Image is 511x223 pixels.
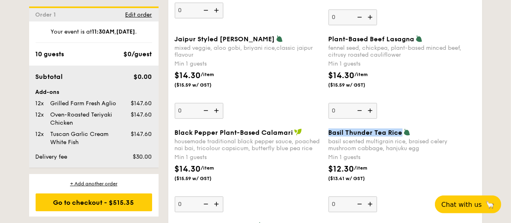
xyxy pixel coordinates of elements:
[92,28,114,35] strong: 11:30AM
[116,28,135,35] strong: [DATE]
[329,103,377,119] input: Plant-Based Beef Lasagnafennel seed, chickpea, plant-based minced beef, citrusy roasted cauliflow...
[175,2,223,18] input: $12.30($13.41 w/ GST)
[199,2,211,18] img: icon-reduce.1d2dbef1.svg
[32,130,47,138] div: 12x
[134,73,152,81] span: $0.00
[211,196,223,212] img: icon-add.58712e84.svg
[131,111,152,118] span: $147.60
[329,9,377,25] input: $14.30/item($15.59 w/ GST)
[353,103,365,118] img: icon-reduce.1d2dbef1.svg
[329,196,377,212] input: Basil Thunder Tea Ricebasil scented multigrain rice, braised celery mushroom cabbage, hanjuku egg...
[36,28,152,43] div: Your event is at , .
[47,100,121,108] div: Grilled Farm Fresh Aglio
[329,138,476,152] div: basil scented multigrain rice, braised celery mushroom cabbage, hanjuku egg
[32,111,47,119] div: 12x
[133,153,152,160] span: $30.00
[329,71,355,81] span: $14.30
[47,130,121,147] div: Tuscan Garlic Cream White Fish
[36,11,59,18] span: Order 1
[365,196,377,212] img: icon-add.58712e84.svg
[175,175,230,182] span: ($15.59 w/ GST)
[36,49,64,59] div: 10 guests
[441,201,482,208] span: Chat with us
[201,72,214,77] span: /item
[199,103,211,118] img: icon-reduce.1d2dbef1.svg
[175,153,322,161] div: Min 1 guests
[365,9,377,25] img: icon-add.58712e84.svg
[329,164,354,174] span: $12.30
[175,60,322,68] div: Min 1 guests
[175,45,322,58] div: mixed veggie, aloo gobi, briyani rice,classic jaipur flavour
[403,128,411,136] img: icon-vegetarian.fe4039eb.svg
[329,153,476,161] div: Min 1 guests
[175,138,322,152] div: housemade traditional black pepper sauce, poached nai bai, tricolour capsicum, butterfly blue pea...
[485,200,495,209] span: 🦙
[211,103,223,118] img: icon-add.58712e84.svg
[47,111,121,127] div: Oven-Roasted Teriyaki Chicken
[354,165,368,171] span: /item
[175,129,293,136] span: Black Pepper Plant-Based Calamari
[353,9,365,25] img: icon-reduce.1d2dbef1.svg
[36,88,152,96] div: Add-ons
[365,103,377,118] img: icon-add.58712e84.svg
[276,35,283,42] img: icon-vegetarian.fe4039eb.svg
[131,100,152,107] span: $147.60
[201,165,214,171] span: /item
[175,35,275,43] span: Jaipur Styled [PERSON_NAME]
[175,103,223,119] input: Jaipur Styled [PERSON_NAME]mixed veggie, aloo gobi, briyani rice,classic jaipur flavourMin 1 gues...
[329,45,476,58] div: fennel seed, chickpea, plant-based minced beef, citrusy roasted cauliflower
[329,60,476,68] div: Min 1 guests
[125,11,152,18] span: Edit order
[36,181,152,187] div: + Add another order
[416,35,423,42] img: icon-vegetarian.fe4039eb.svg
[199,196,211,212] img: icon-reduce.1d2dbef1.svg
[36,193,152,211] div: Go to checkout - $515.35
[175,71,201,81] span: $14.30
[329,175,384,182] span: ($13.41 w/ GST)
[36,73,63,81] span: Subtotal
[355,72,368,77] span: /item
[329,82,384,88] span: ($15.59 w/ GST)
[353,196,365,212] img: icon-reduce.1d2dbef1.svg
[294,128,302,136] img: icon-vegan.f8ff3823.svg
[36,153,68,160] span: Delivery fee
[435,195,501,213] button: Chat with us🦙
[175,196,223,212] input: Black Pepper Plant-Based Calamarihousemade traditional black pepper sauce, poached nai bai, trico...
[32,100,47,108] div: 12x
[124,49,152,59] div: $0/guest
[131,131,152,138] span: $147.60
[175,164,201,174] span: $14.30
[211,2,223,18] img: icon-add.58712e84.svg
[329,35,415,43] span: Plant-Based Beef Lasagna
[175,82,230,88] span: ($15.59 w/ GST)
[329,129,403,136] span: Basil Thunder Tea Rice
